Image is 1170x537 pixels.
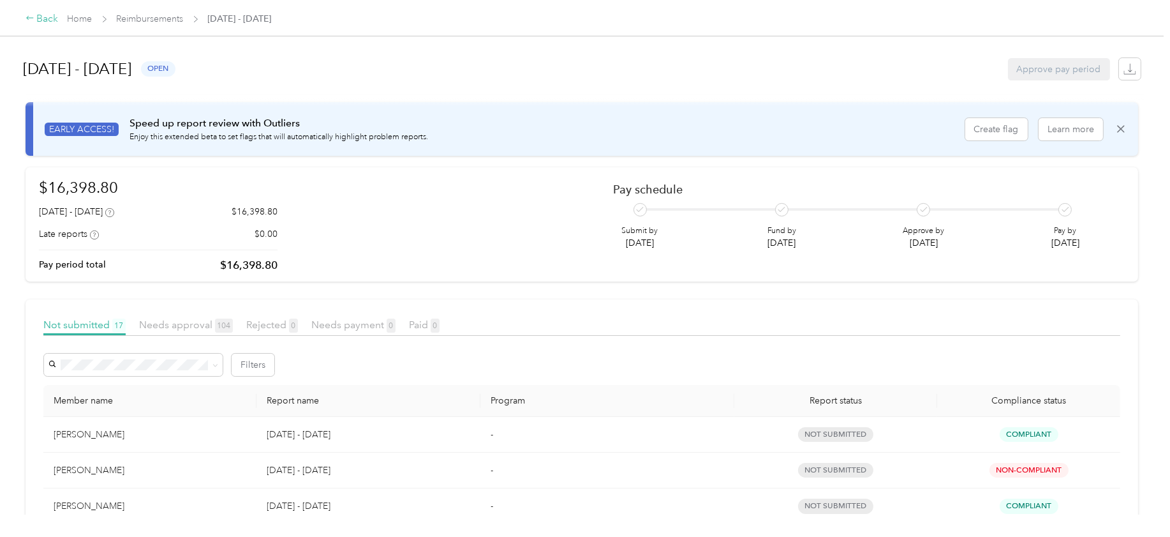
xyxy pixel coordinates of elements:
span: Not submitted [43,319,126,331]
div: [PERSON_NAME] [54,428,246,442]
span: not submitted [798,463,873,478]
button: Create flag [965,118,1028,140]
p: [DATE] [1051,236,1079,250]
td: - [480,453,734,488]
span: Needs approval [139,319,233,331]
p: [DATE] - [DATE] [267,428,470,442]
span: not submitted [798,499,873,513]
span: [DATE] - [DATE] [208,12,272,26]
p: Approve by [903,225,944,237]
td: - [480,417,734,453]
div: Member name [54,395,246,406]
p: [DATE] - [DATE] [267,499,470,513]
span: 0 [387,319,396,333]
th: Program [480,385,734,417]
div: Late reports [39,227,99,241]
th: Member name [43,385,256,417]
h2: Pay schedule [613,183,1102,196]
span: 104 [215,319,233,333]
span: not submitted [798,427,873,442]
p: [DATE] [903,236,944,250]
h1: [DATE] - [DATE] [24,54,132,84]
span: Compliant [1000,499,1058,513]
p: [DATE] - [DATE] [267,464,470,478]
button: Filters [232,354,274,376]
span: open [141,61,175,76]
p: $16,398.80 [220,257,278,273]
p: Fund by [767,225,796,237]
span: 0 [289,319,298,333]
div: [PERSON_NAME] [54,499,246,513]
span: Compliance status [947,395,1110,406]
p: [DATE] [767,236,796,250]
span: Paid [409,319,440,331]
p: [DATE] [622,236,658,250]
p: Pay by [1051,225,1079,237]
p: Submit by [622,225,658,237]
span: EARLY ACCESS! [45,123,119,136]
p: Enjoy this extended beta to set flags that will automatically highlight problem reports. [130,132,428,143]
h1: $16,398.80 [39,176,278,199]
td: - [480,488,734,524]
iframe: Everlance-gr Chat Button Frame [1099,465,1170,537]
span: Non-Compliant [989,463,1069,478]
p: $0.00 [255,227,278,241]
p: Speed up report review with Outliers [130,116,428,132]
span: Compliant [1000,427,1058,442]
span: Report status [744,395,927,406]
span: 17 [112,319,126,333]
a: Reimbursements [117,13,184,24]
span: Needs payment [311,319,396,331]
span: 0 [431,319,440,333]
div: [PERSON_NAME] [54,464,246,478]
button: Learn more [1039,118,1103,140]
p: $16,398.80 [232,205,278,218]
div: [DATE] - [DATE] [39,205,114,218]
th: Report name [256,385,480,417]
a: Home [68,13,93,24]
div: Back [26,11,59,27]
p: Pay period total [39,258,106,271]
span: Rejected [246,319,298,331]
